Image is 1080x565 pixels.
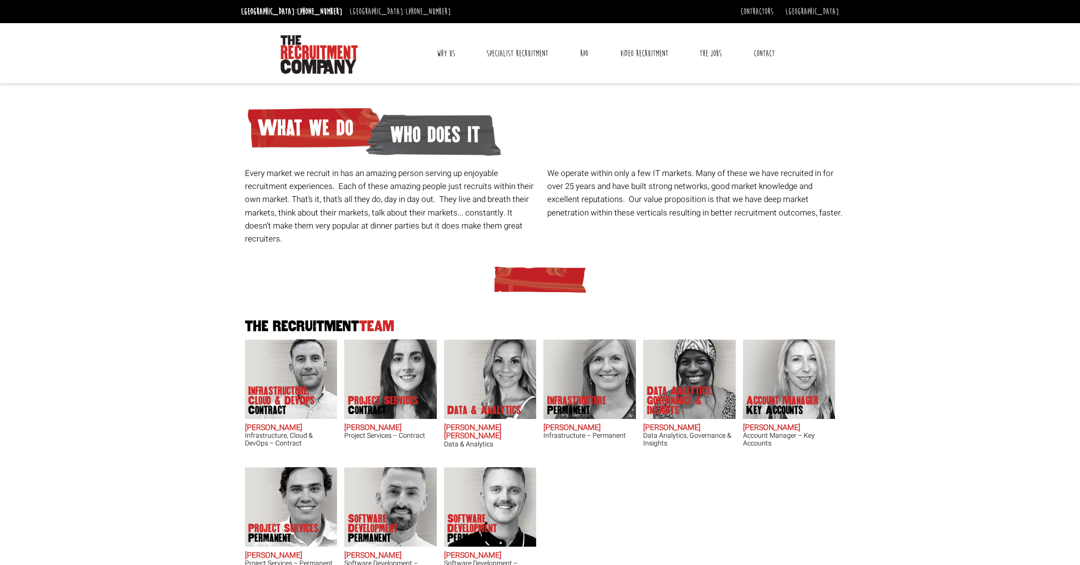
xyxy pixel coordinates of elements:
[742,339,835,419] img: Frankie Gaffney's our Account Manager Key Accounts
[613,41,675,66] a: Video Recruitment
[245,167,540,245] p: Every market we recruit in has an amazing person serving up enjoyable recruitment experiences. Ea...
[840,207,842,219] span: .
[543,432,636,439] h3: Infrastructure – Permanent
[746,405,819,415] span: Key Accounts
[447,533,525,543] span: Permanent
[444,467,536,547] img: Sam Williamson does Software Development Permanent
[344,552,437,560] h2: [PERSON_NAME]
[347,4,453,19] li: [GEOGRAPHIC_DATA]:
[359,318,394,334] span: Team
[245,424,337,432] h2: [PERSON_NAME]
[746,41,782,66] a: Contact
[244,339,337,419] img: Adam Eshet does Infrastructure, Cloud & DevOps Contract
[244,467,337,547] img: Sam McKay does Project Services Permanent
[281,35,358,74] img: The Recruitment Company
[741,6,773,17] a: Contractors
[430,41,462,66] a: Why Us
[743,432,836,447] h3: Account Manager – Key Accounts
[743,424,836,432] h2: [PERSON_NAME]
[444,339,536,419] img: Anna-Maria Julie does Data & Analytics
[543,339,636,419] img: Amanda Evans's Our Infrastructure Permanent
[241,319,839,334] h2: The Recruitment
[647,386,724,415] p: Data Analytics, Governance & Insights
[348,533,425,543] span: Permanent
[746,396,819,415] p: Account Manager
[547,405,607,415] span: Permanent
[543,424,636,432] h2: [PERSON_NAME]
[643,432,736,447] h3: Data Analytics, Governance & Insights
[344,424,437,432] h2: [PERSON_NAME]
[348,396,418,415] p: Project Services
[344,467,437,547] img: Liam Cox does Software Development Permanent
[239,4,345,19] li: [GEOGRAPHIC_DATA]:
[248,405,325,415] span: Contract
[405,6,451,17] a: [PHONE_NUMBER]
[479,41,555,66] a: Specialist Recruitment
[447,514,525,543] p: Software Development
[643,339,736,419] img: Chipo Riva does Data Analytics, Governance & Insights
[348,514,425,543] p: Software Development
[444,441,537,448] h3: Data & Analytics
[547,167,843,219] p: We operate within only a few IT markets. Many of these we have recruited in for over 25 years and...
[245,432,337,447] h3: Infrastructure, Cloud & DevOps – Contract
[344,339,437,419] img: Claire Sheerin does Project Services Contract
[547,396,607,415] p: Infrastructure
[573,41,595,66] a: RPO
[344,432,437,439] h3: Project Services – Contract
[444,424,537,441] h2: [PERSON_NAME] [PERSON_NAME]
[248,533,319,543] span: Permanent
[447,405,521,415] p: Data & Analytics
[248,524,319,543] p: Project Services
[348,405,418,415] span: Contract
[785,6,839,17] a: [GEOGRAPHIC_DATA]
[444,552,537,560] h2: [PERSON_NAME]
[297,6,342,17] a: [PHONE_NUMBER]
[248,386,325,415] p: Infrastructure, Cloud & DevOps
[643,424,736,432] h2: [PERSON_NAME]
[692,41,729,66] a: The Jobs
[245,552,337,560] h2: [PERSON_NAME]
